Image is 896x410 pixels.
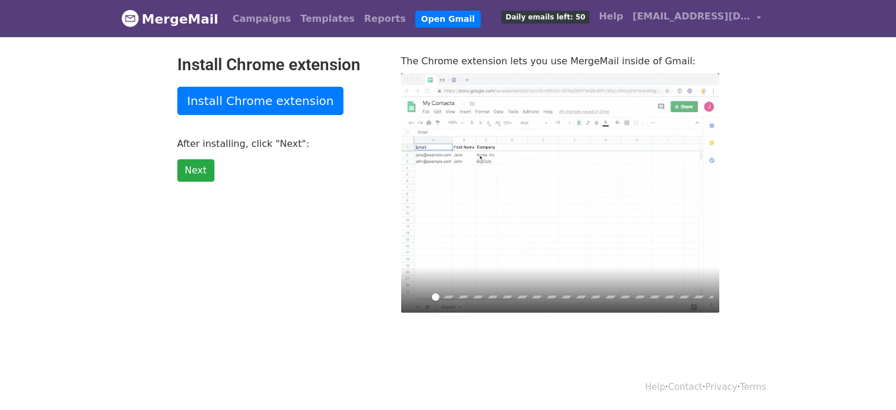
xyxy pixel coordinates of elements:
[432,291,713,303] input: Seek
[740,382,766,392] a: Terms
[359,7,411,31] a: Reports
[497,5,594,28] a: Daily emails left: 50
[228,7,296,31] a: Campaigns
[633,9,750,24] span: [EMAIL_ADDRESS][DOMAIN_NAME]
[121,9,139,27] img: MergeMail logo
[705,382,737,392] a: Privacy
[628,5,766,32] a: [EMAIL_ADDRESS][DOMAIN_NAME]
[668,382,702,392] a: Contact
[177,159,214,182] a: Next
[296,7,359,31] a: Templates
[407,288,426,307] button: Play
[177,87,344,115] a: Install Chrome extension
[415,11,481,28] a: Open Gmail
[401,55,719,67] p: The Chrome extension lets you use MergeMail inside of Gmail:
[645,382,665,392] a: Help
[177,137,383,150] p: After installing, click "Next":
[177,55,383,75] h2: Install Chrome extension
[121,6,219,31] a: MergeMail
[594,5,628,28] a: Help
[501,11,589,24] span: Daily emails left: 50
